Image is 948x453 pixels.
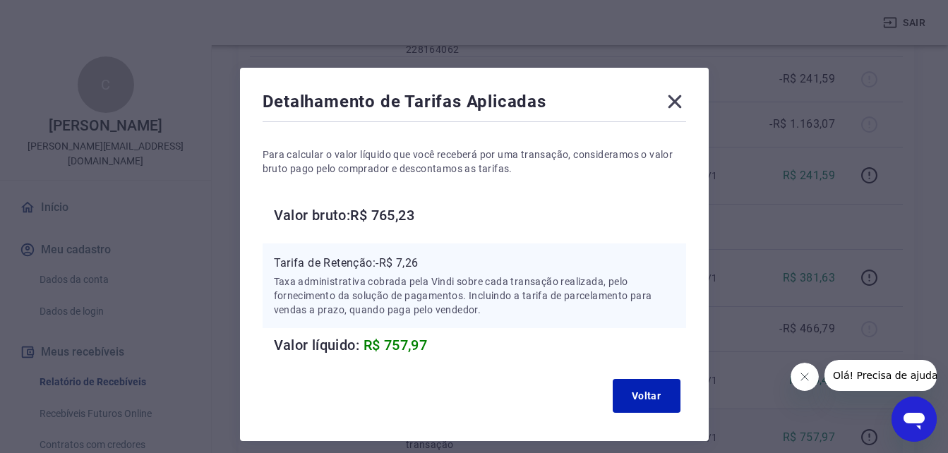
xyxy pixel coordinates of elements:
[274,274,675,317] p: Taxa administrativa cobrada pela Vindi sobre cada transação realizada, pelo fornecimento da soluç...
[892,397,937,442] iframe: Botão para abrir a janela de mensagens
[263,90,686,119] div: Detalhamento de Tarifas Aplicadas
[791,363,819,391] iframe: Fechar mensagem
[263,147,686,176] p: Para calcular o valor líquido que você receberá por uma transação, consideramos o valor bruto pag...
[274,334,686,356] h6: Valor líquido:
[8,10,119,21] span: Olá! Precisa de ajuda?
[274,204,686,226] h6: Valor bruto: R$ 765,23
[824,360,937,391] iframe: Mensagem da empresa
[613,379,680,413] button: Voltar
[274,255,675,272] p: Tarifa de Retenção: -R$ 7,26
[364,337,428,354] span: R$ 757,97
